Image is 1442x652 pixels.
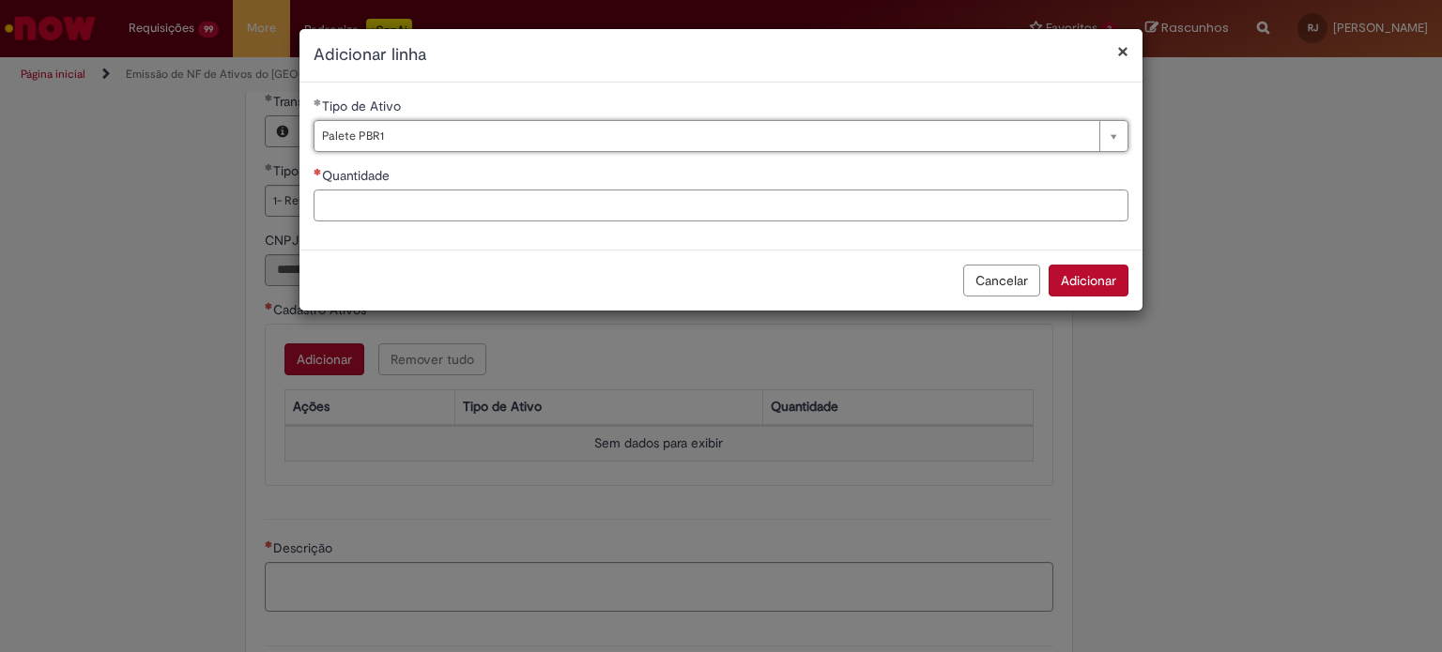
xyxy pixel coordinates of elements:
[314,190,1128,221] input: Quantidade
[322,121,1090,151] span: Palete PBR1
[322,167,393,184] span: Quantidade
[314,99,322,106] span: Obrigatório Preenchido
[314,168,322,175] span: Necessários
[322,98,405,114] span: Tipo de Ativo
[1049,265,1128,296] button: Adicionar
[314,43,1128,68] h2: Adicionar linha
[963,265,1040,296] button: Cancelar
[1117,41,1128,61] button: Fechar modal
